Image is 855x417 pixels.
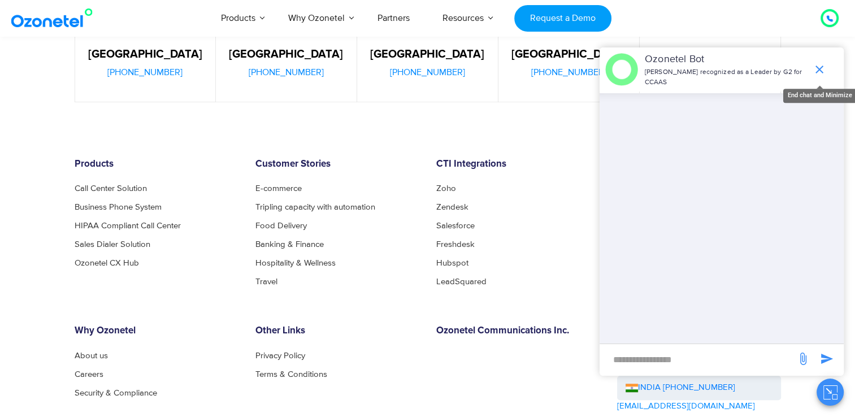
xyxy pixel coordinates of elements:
[645,67,807,88] p: [PERSON_NAME] recognized as a Leader by G2 for CCAAS
[436,159,600,170] h6: CTI Integrations
[514,5,611,32] a: Request a Demo
[255,203,375,211] a: Tripling capacity with automation
[817,379,844,406] button: Close chat
[75,203,162,211] a: Business Phone System
[605,53,638,86] img: header
[255,184,302,193] a: E-commerce
[249,68,324,77] a: [PHONE_NUMBER]
[531,68,606,77] a: [PHONE_NUMBER]
[792,347,814,370] span: send message
[605,350,791,370] div: new-msg-input
[436,325,600,337] h6: Ozonetel Communications Inc.
[255,259,336,267] a: Hospitality & Wellness
[107,68,183,77] a: [PHONE_NUMBER]
[255,370,327,379] a: Terms & Conditions
[368,49,487,60] h5: [GEOGRAPHIC_DATA]
[75,259,139,267] a: Ozonetel CX Hub
[808,58,831,81] span: end chat or minimize
[75,325,238,337] h6: Why Ozonetel
[75,221,181,230] a: HIPAA Compliant Call Center
[617,400,755,413] a: [EMAIL_ADDRESS][DOMAIN_NAME]
[436,259,468,267] a: Hubspot
[75,159,238,170] h6: Products
[75,351,108,360] a: About us
[390,68,465,77] a: [PHONE_NUMBER]
[255,221,307,230] a: Food Delivery
[436,240,475,249] a: Freshdesk
[436,277,487,286] a: LeadSquared
[436,184,456,193] a: Zoho
[227,49,345,60] h5: [GEOGRAPHIC_DATA]
[645,52,807,67] p: Ozonetel Bot
[75,370,103,379] a: Careers
[510,49,628,60] h5: [GEOGRAPHIC_DATA]
[86,49,204,60] h5: [GEOGRAPHIC_DATA]
[75,389,157,397] a: Security & Compliance
[255,351,305,360] a: Privacy Policy
[75,240,150,249] a: Sales Dialer Solution
[255,277,277,286] a: Travel
[255,159,419,170] h6: Customer Stories
[436,203,468,211] a: Zendesk
[436,221,475,230] a: Salesforce
[75,184,147,193] a: Call Center Solution
[255,325,419,337] h6: Other Links
[815,347,838,370] span: send message
[255,240,324,249] a: Banking & Finance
